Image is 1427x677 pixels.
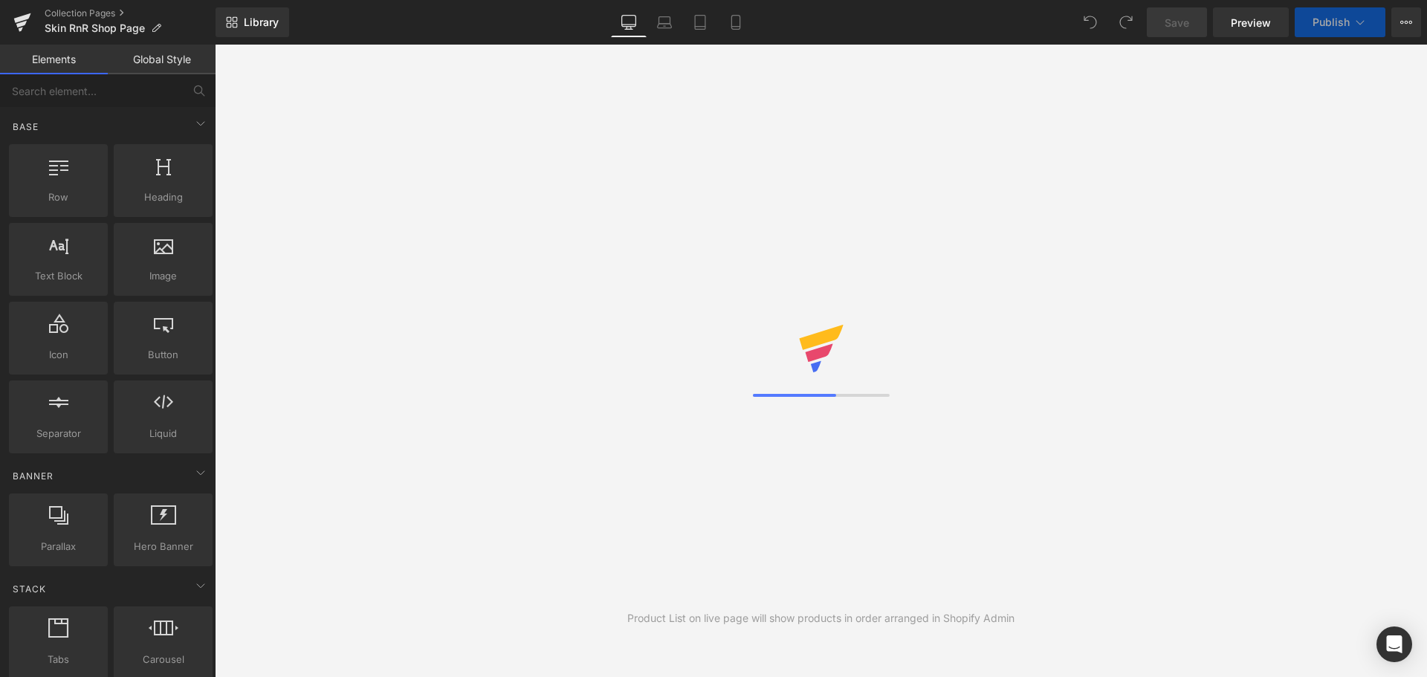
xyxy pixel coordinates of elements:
button: Undo [1075,7,1105,37]
span: Heading [118,190,208,205]
a: Desktop [611,7,647,37]
span: Save [1165,15,1189,30]
div: Open Intercom Messenger [1376,626,1412,662]
a: Mobile [718,7,754,37]
span: Liquid [118,426,208,441]
span: Row [13,190,103,205]
span: Base [11,120,40,134]
span: Button [118,347,208,363]
div: Product List on live page will show products in order arranged in Shopify Admin [627,610,1015,626]
span: Skin RnR Shop Page [45,22,145,34]
a: Laptop [647,7,682,37]
span: Stack [11,582,48,596]
a: Global Style [108,45,216,74]
span: Image [118,268,208,284]
a: Collection Pages [45,7,216,19]
span: Publish [1313,16,1350,28]
span: Library [244,16,279,29]
span: Icon [13,347,103,363]
button: Publish [1295,7,1385,37]
a: Preview [1213,7,1289,37]
span: Carousel [118,652,208,667]
span: Hero Banner [118,539,208,554]
span: Preview [1231,15,1271,30]
span: Text Block [13,268,103,284]
a: Tablet [682,7,718,37]
span: Parallax [13,539,103,554]
span: Tabs [13,652,103,667]
span: Separator [13,426,103,441]
span: Banner [11,469,55,483]
a: New Library [216,7,289,37]
button: More [1391,7,1421,37]
button: Redo [1111,7,1141,37]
